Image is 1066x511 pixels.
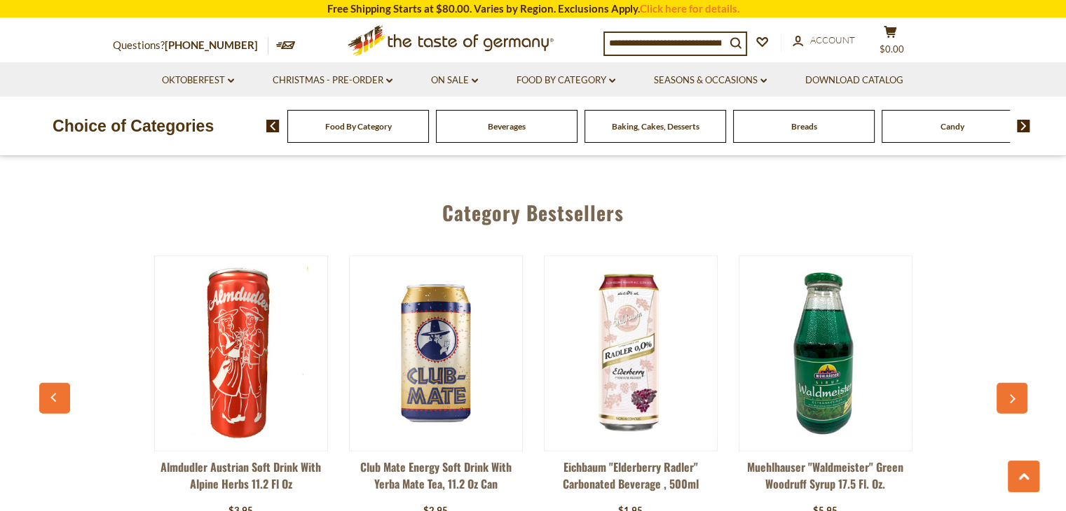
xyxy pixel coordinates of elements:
[349,458,523,500] a: Club Mate Energy Soft Drink with Yerba Mate Tea, 11.2 oz can
[113,36,268,55] p: Questions?
[791,121,817,132] a: Breads
[654,73,767,88] a: Seasons & Occasions
[162,73,234,88] a: Oktoberfest
[266,120,280,132] img: previous arrow
[612,121,699,132] a: Baking, Cakes, Desserts
[739,458,913,500] a: Muehlhauser "Waldmeister" Green Woodruff Syrup 17.5 fl. oz.
[154,458,328,500] a: Almdudler Austrian Soft Drink with Alpine Herbs 11.2 fl oz
[870,25,912,60] button: $0.00
[640,2,739,15] a: Click here for details.
[350,267,522,440] img: Club Mate Energy Soft Drink with Yerba Mate Tea, 11.2 oz can
[517,73,615,88] a: Food By Category
[793,33,855,48] a: Account
[545,267,717,440] img: Eichbaum
[431,73,478,88] a: On Sale
[488,121,526,132] a: Beverages
[544,458,718,500] a: Eichbaum "Elderberry Radler" Carbonated Beverage , 500ml
[941,121,964,132] a: Candy
[165,38,258,51] a: [PHONE_NUMBER]
[325,121,392,132] a: Food By Category
[880,43,904,55] span: $0.00
[805,73,903,88] a: Download Catalog
[1017,120,1030,132] img: next arrow
[273,73,392,88] a: Christmas - PRE-ORDER
[739,267,912,440] img: Muehlhauser
[46,181,1020,238] div: Category Bestsellers
[810,34,855,45] span: Account
[155,267,327,440] img: Almdudler Austrian Soft Drink with Alpine Herbs 11.2 fl oz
